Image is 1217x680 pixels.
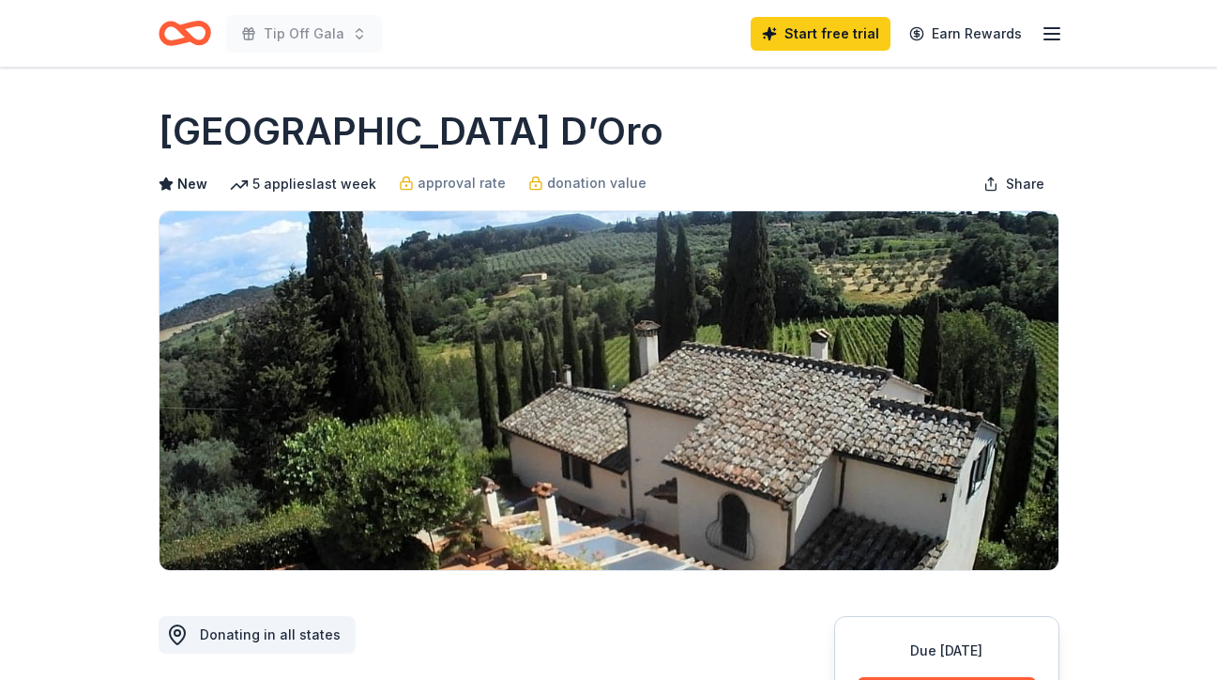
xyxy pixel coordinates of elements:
[898,17,1033,51] a: Earn Rewards
[230,173,376,195] div: 5 applies last week
[418,172,506,194] span: approval rate
[160,211,1058,570] img: Image for Villa Sogni D’Oro
[528,172,647,194] a: donation value
[968,165,1059,203] button: Share
[159,11,211,55] a: Home
[226,15,382,53] button: Tip Off Gala
[547,172,647,194] span: donation value
[751,17,890,51] a: Start free trial
[399,172,506,194] a: approval rate
[159,105,663,158] h1: [GEOGRAPHIC_DATA] D’Oro
[858,640,1036,662] div: Due [DATE]
[200,626,341,642] span: Donating in all states
[177,173,207,195] span: New
[1006,173,1044,195] span: Share
[264,23,344,45] span: Tip Off Gala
